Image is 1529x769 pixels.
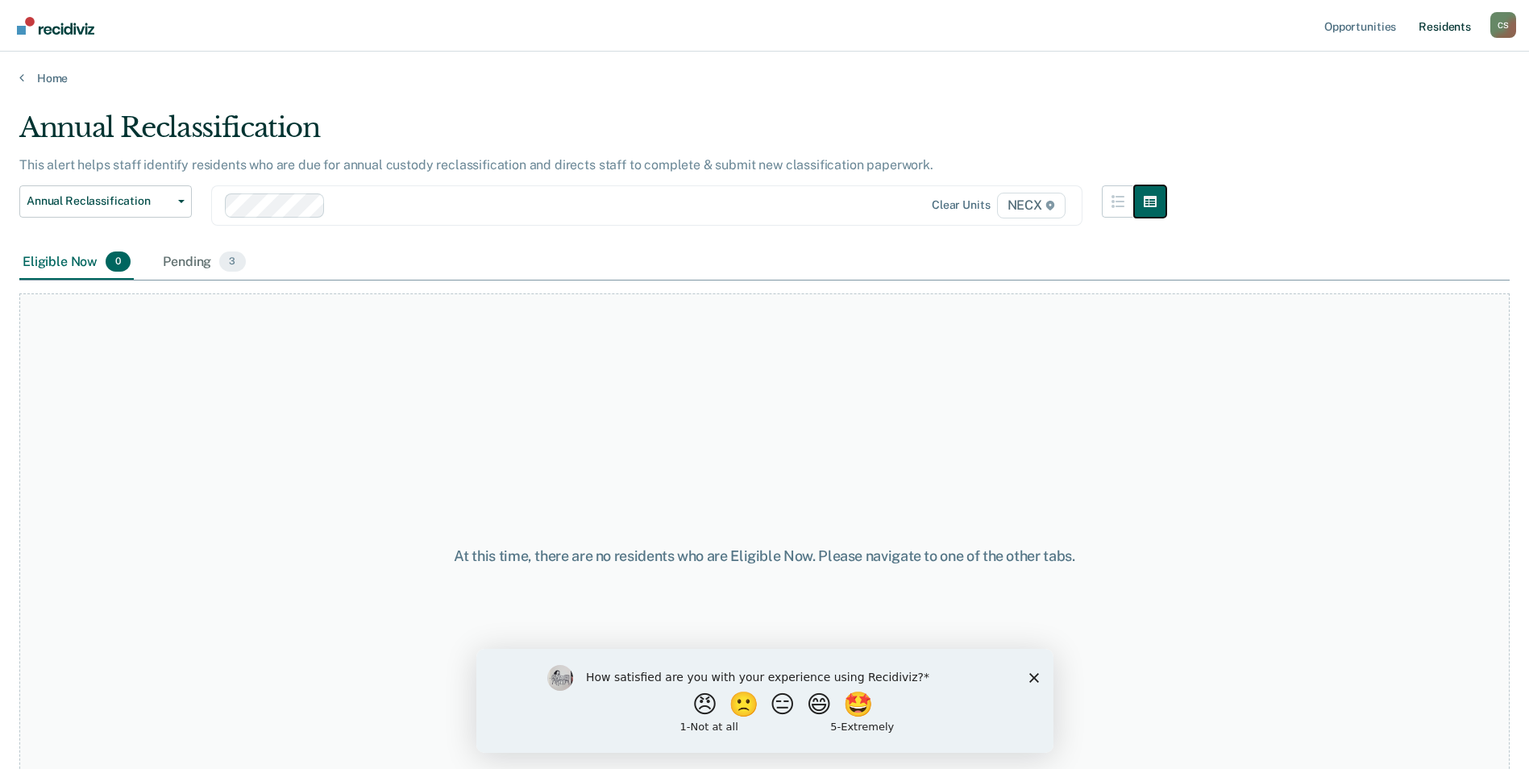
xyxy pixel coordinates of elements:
[997,193,1066,218] span: NECX
[27,194,172,208] span: Annual Reclassification
[19,157,933,173] p: This alert helps staff identify residents who are due for annual custody reclassification and dir...
[19,245,134,281] div: Eligible Now0
[19,185,192,218] button: Annual Reclassification
[1490,12,1516,38] button: Profile dropdown button
[1490,12,1516,38] div: C S
[19,111,1166,157] div: Annual Reclassification
[476,649,1053,753] iframe: Survey by Kim from Recidiviz
[393,547,1137,565] div: At this time, there are no residents who are Eligible Now. Please navigate to one of the other tabs.
[932,198,991,212] div: Clear units
[219,251,245,272] span: 3
[17,17,94,35] img: Recidiviz
[19,71,1510,85] a: Home
[160,245,248,281] div: Pending3
[106,251,131,272] span: 0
